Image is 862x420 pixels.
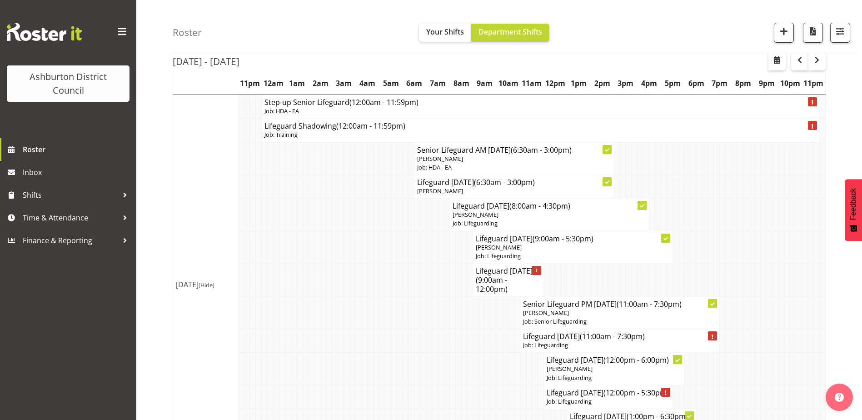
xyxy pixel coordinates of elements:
h4: Lifeguard [DATE] [453,201,646,210]
button: Feedback - Show survey [845,179,862,241]
span: (9:00am - 12:00pm) [476,275,508,294]
th: 8am [449,73,473,94]
span: Shifts [23,188,118,202]
span: (8:00am - 4:30pm) [509,201,570,211]
th: 10am [497,73,520,94]
h4: Lifeguard [DATE] [476,266,540,294]
button: Filter Shifts [830,23,850,43]
h2: [DATE] - [DATE] [173,55,239,67]
h4: Step-up Senior Lifeguard [264,98,817,107]
th: 11pm [238,73,262,94]
th: 11pm [802,73,826,94]
h4: Roster [173,27,202,38]
th: 2pm [590,73,614,94]
h4: Lifeguard [DATE] [547,355,682,365]
th: 3am [332,73,356,94]
p: Job: Senior Lifeguarding [523,317,717,326]
h4: Lifeguard Shadowing [264,121,817,130]
span: Your Shifts [426,27,464,37]
th: 6pm [684,73,708,94]
img: Rosterit website logo [7,23,82,41]
th: 4pm [638,73,661,94]
span: (9:00am - 5:30pm) [533,234,593,244]
th: 5am [379,73,403,94]
span: [PERSON_NAME] [417,155,463,163]
h4: Senior Lifeguard PM [DATE] [523,300,717,309]
th: 7am [426,73,450,94]
th: 8pm [732,73,755,94]
th: 2am [309,73,332,94]
span: [PERSON_NAME] [453,210,498,219]
span: (12:00pm - 5:30pm) [603,388,669,398]
span: Time & Attendance [23,211,118,225]
span: [PERSON_NAME] [547,365,593,373]
h4: Senior Lifeguard AM [DATE] [417,145,611,155]
th: 9am [473,73,497,94]
th: 4am [356,73,379,94]
h4: Lifeguard [DATE] [523,332,717,341]
span: (12:00am - 11:59pm) [349,97,419,107]
p: Job: Lifeguarding [523,341,717,350]
h4: Lifeguard [DATE] [547,388,670,397]
p: Job: Lifeguarding [547,397,670,406]
h4: Lifeguard [DATE] [417,178,611,187]
span: [PERSON_NAME] [523,309,569,317]
span: (6:30am - 3:00pm) [474,177,535,187]
p: Job: Lifeguarding [453,219,646,228]
th: 7pm [708,73,732,94]
span: (12:00pm - 6:00pm) [603,355,669,365]
span: Roster [23,143,132,156]
span: [PERSON_NAME] [476,243,522,251]
th: 11am [520,73,543,94]
span: (11:00am - 7:30pm) [617,299,682,309]
p: Job: Training [264,130,817,139]
span: Feedback [849,188,857,220]
th: 10pm [778,73,802,94]
p: Job: Lifeguarding [547,374,682,382]
th: 5pm [661,73,684,94]
span: Department Shifts [478,27,542,37]
button: Add a new shift [774,23,794,43]
p: Job: HDA - EA [417,163,611,172]
div: Ashburton District Council [16,70,120,97]
th: 1pm [567,73,591,94]
span: (6:30am - 3:00pm) [511,145,572,155]
span: (12:00am - 11:59pm) [336,121,405,131]
span: [PERSON_NAME] [417,187,463,195]
button: Your Shifts [419,24,471,42]
p: Job: HDA - EA [264,107,817,115]
th: 12am [262,73,285,94]
th: 9pm [755,73,778,94]
span: (Hide) [199,281,214,289]
button: Department Shifts [471,24,549,42]
button: Download a PDF of the roster according to the set date range. [803,23,823,43]
p: Job: Lifeguarding [476,252,669,260]
span: (11:00am - 7:30pm) [580,331,645,341]
th: 12pm [543,73,567,94]
span: Finance & Reporting [23,234,118,247]
h4: Lifeguard [DATE] [476,234,669,243]
th: 1am [285,73,309,94]
th: 6am [403,73,426,94]
button: Select a specific date within the roster. [768,52,786,70]
span: Inbox [23,165,132,179]
th: 3pm [614,73,638,94]
img: help-xxl-2.png [835,393,844,402]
